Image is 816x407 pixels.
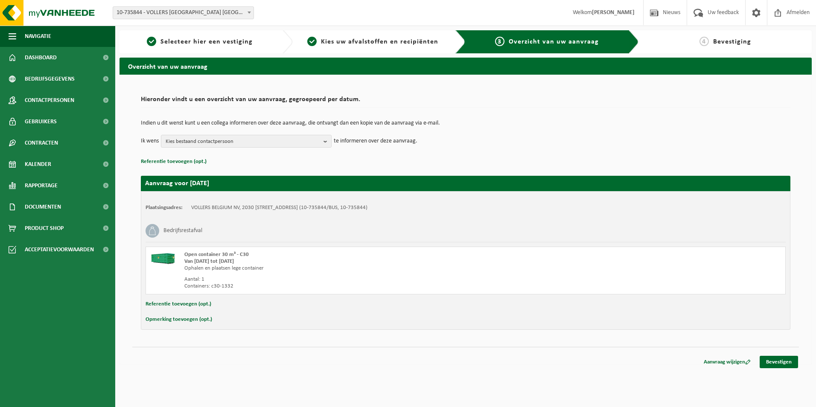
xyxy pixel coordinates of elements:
[184,259,234,264] strong: Van [DATE] tot [DATE]
[146,299,211,310] button: Referentie toevoegen (opt.)
[297,37,449,47] a: 2Kies uw afvalstoffen en recipiënten
[697,356,757,368] a: Aanvraag wijzigen
[495,37,504,46] span: 3
[160,38,253,45] span: Selecteer hier een vestiging
[124,37,276,47] a: 1Selecteer hier een vestiging
[141,96,790,108] h2: Hieronder vindt u een overzicht van uw aanvraag, gegroepeerd per datum.
[191,204,367,211] td: VOLLERS BELGIUM NV, 2030 [STREET_ADDRESS] (10-735844/BUS, 10-735844)
[146,205,183,210] strong: Plaatsingsadres:
[713,38,751,45] span: Bevestiging
[145,180,209,187] strong: Aanvraag voor [DATE]
[760,356,798,368] a: Bevestigen
[119,58,812,74] h2: Overzicht van uw aanvraag
[141,135,159,148] p: Ik wens
[25,154,51,175] span: Kalender
[509,38,599,45] span: Overzicht van uw aanvraag
[184,252,249,257] span: Open container 30 m³ - C30
[184,265,500,272] div: Ophalen en plaatsen lege container
[161,135,332,148] button: Kies bestaand contactpersoon
[334,135,417,148] p: te informeren over deze aanvraag.
[141,120,790,126] p: Indien u dit wenst kunt u een collega informeren over deze aanvraag, die ontvangt dan een kopie v...
[25,90,74,111] span: Contactpersonen
[25,132,58,154] span: Contracten
[141,156,207,167] button: Referentie toevoegen (opt.)
[25,68,75,90] span: Bedrijfsgegevens
[25,111,57,132] span: Gebruikers
[25,47,57,68] span: Dashboard
[321,38,438,45] span: Kies uw afvalstoffen en recipiënten
[113,6,254,19] span: 10-735844 - VOLLERS BELGIUM NV - ANTWERPEN
[113,7,254,19] span: 10-735844 - VOLLERS BELGIUM NV - ANTWERPEN
[163,224,202,238] h3: Bedrijfsrestafval
[25,196,61,218] span: Documenten
[147,37,156,46] span: 1
[184,276,500,283] div: Aantal: 1
[150,251,176,264] img: HK-XC-30-GN-00.png
[25,26,51,47] span: Navigatie
[25,175,58,196] span: Rapportage
[25,239,94,260] span: Acceptatievoorwaarden
[699,37,709,46] span: 4
[166,135,320,148] span: Kies bestaand contactpersoon
[146,314,212,325] button: Opmerking toevoegen (opt.)
[25,218,64,239] span: Product Shop
[307,37,317,46] span: 2
[184,283,500,290] div: Containers: c30-1332
[592,9,635,16] strong: [PERSON_NAME]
